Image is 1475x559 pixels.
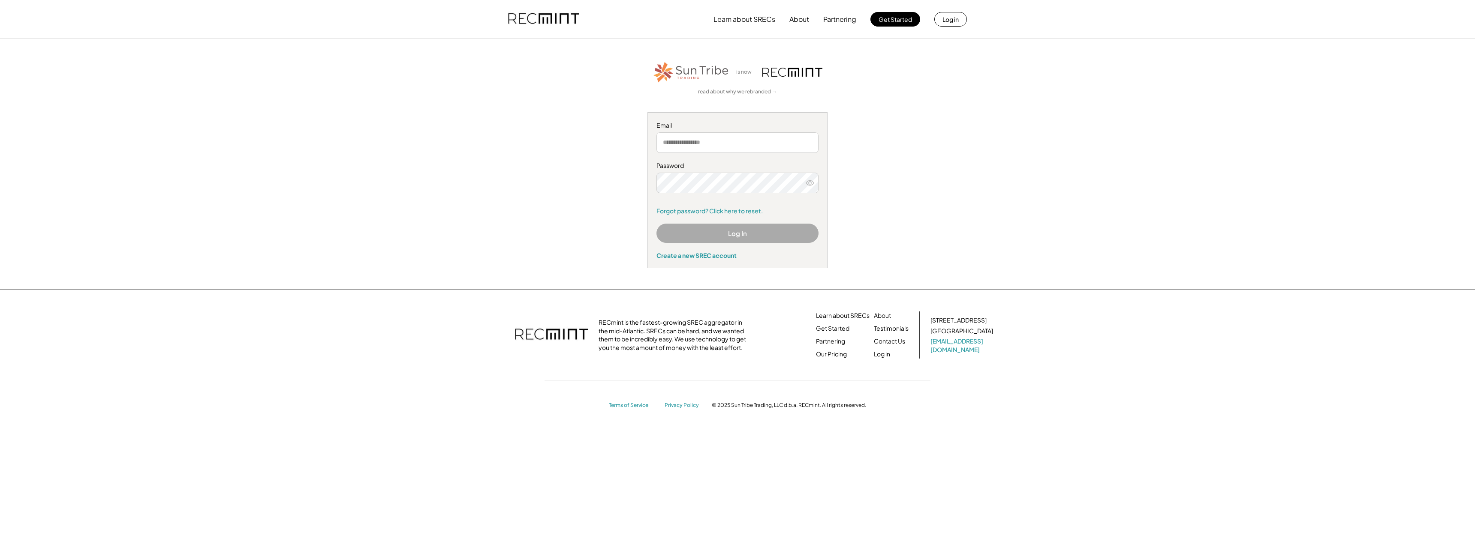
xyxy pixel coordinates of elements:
[930,327,993,335] div: [GEOGRAPHIC_DATA]
[712,402,866,409] div: © 2025 Sun Tribe Trading, LLC d.b.a. RECmint. All rights reserved.
[934,12,967,27] button: Log in
[508,5,579,34] img: recmint-logotype%403x.png
[653,60,730,84] img: STT_Horizontal_Logo%2B-%2BColor.png
[874,324,909,333] a: Testimonials
[656,224,819,243] button: Log In
[816,350,847,359] a: Our Pricing
[665,402,703,409] a: Privacy Policy
[656,121,819,130] div: Email
[816,311,870,320] a: Learn about SRECs
[515,320,588,350] img: recmint-logotype%403x.png
[874,337,905,346] a: Contact Us
[656,251,819,259] div: Create a new SREC account
[698,88,777,96] a: read about why we rebranded →
[930,337,995,354] a: [EMAIL_ADDRESS][DOMAIN_NAME]
[599,318,751,352] div: RECmint is the fastest-growing SREC aggregator in the mid-Atlantic. SRECs can be hard, and we wan...
[762,68,822,77] img: recmint-logotype%403x.png
[870,12,920,27] button: Get Started
[789,11,809,28] button: About
[816,324,849,333] a: Get Started
[734,69,758,76] div: is now
[609,402,656,409] a: Terms of Service
[874,311,891,320] a: About
[656,161,819,170] div: Password
[930,316,987,325] div: [STREET_ADDRESS]
[874,350,890,359] a: Log in
[816,337,845,346] a: Partnering
[656,207,819,215] a: Forgot password? Click here to reset.
[713,11,775,28] button: Learn about SRECs
[823,11,856,28] button: Partnering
